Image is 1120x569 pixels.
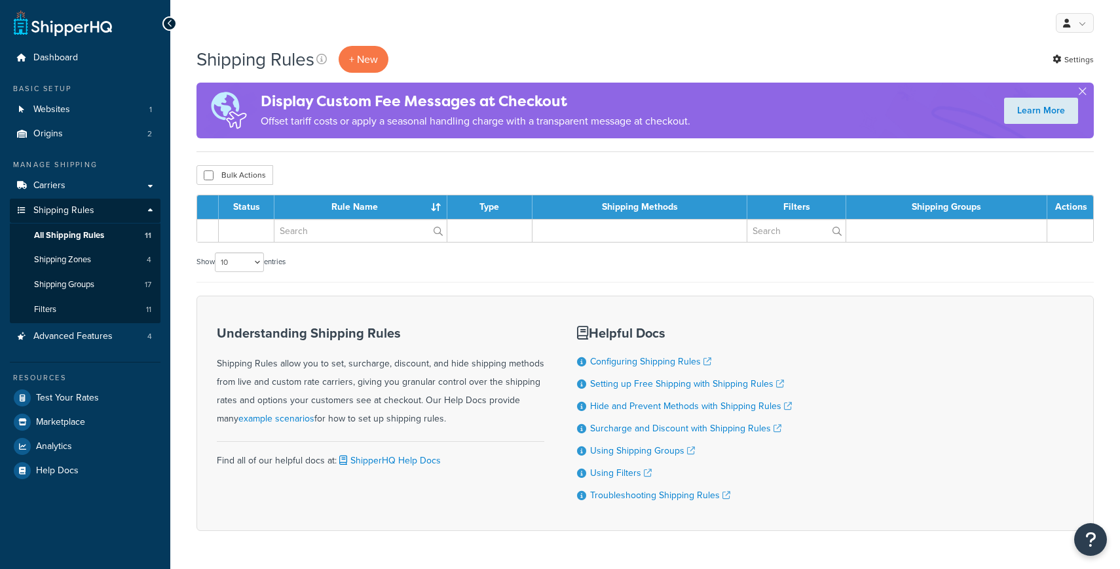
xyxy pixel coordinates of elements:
span: Test Your Rates [36,393,99,404]
a: Filters 11 [10,298,160,322]
div: Basic Setup [10,83,160,94]
a: Marketplace [10,410,160,434]
span: Shipping Zones [34,254,91,265]
li: Websites [10,98,160,122]
li: Advanced Features [10,324,160,349]
a: Learn More [1004,98,1078,124]
li: Shipping Zones [10,248,160,272]
li: Origins [10,122,160,146]
a: Using Filters [590,466,652,480]
span: Analytics [36,441,72,452]
li: All Shipping Rules [10,224,160,248]
a: Shipping Zones 4 [10,248,160,272]
a: example scenarios [238,412,314,425]
th: Filters [747,195,846,219]
span: 17 [145,279,151,290]
h1: Shipping Rules [196,47,314,72]
span: Marketplace [36,417,85,428]
span: 2 [147,128,152,140]
li: Filters [10,298,160,322]
a: Settings [1053,50,1094,69]
button: Bulk Actions [196,165,273,185]
a: Dashboard [10,46,160,70]
th: Status [219,195,274,219]
a: ShipperHQ Home [14,10,112,36]
span: Dashboard [33,52,78,64]
a: Setting up Free Shipping with Shipping Rules [590,377,784,391]
a: Shipping Groups 17 [10,273,160,297]
button: Open Resource Center [1074,523,1107,556]
a: Websites 1 [10,98,160,122]
a: Configuring Shipping Rules [590,355,711,368]
select: Showentries [215,252,264,272]
span: Websites [33,104,70,115]
a: Analytics [10,435,160,458]
h3: Helpful Docs [577,326,792,340]
span: 11 [145,230,151,241]
span: 4 [147,254,151,265]
a: All Shipping Rules 11 [10,224,160,248]
span: 1 [149,104,152,115]
img: duties-banner-06bc72dcb5fe05cb3f9472aba00be2ae8eb53ab6f0d8bb03d382ba314ac3c341.png [196,83,261,138]
th: Rule Name [274,195,447,219]
th: Shipping Methods [532,195,748,219]
span: All Shipping Rules [34,230,104,241]
span: Advanced Features [33,331,113,342]
p: + New [339,46,388,73]
label: Show entries [196,252,286,272]
a: Origins 2 [10,122,160,146]
span: Carriers [33,180,65,191]
span: Shipping Rules [33,205,94,216]
h4: Display Custom Fee Messages at Checkout [261,90,690,112]
a: Help Docs [10,459,160,482]
th: Shipping Groups [846,195,1047,219]
a: Hide and Prevent Methods with Shipping Rules [590,399,792,413]
span: Filters [34,304,56,315]
a: Surcharge and Discount with Shipping Rules [590,422,781,435]
li: Shipping Groups [10,273,160,297]
a: Advanced Features 4 [10,324,160,349]
a: Using Shipping Groups [590,444,695,458]
a: ShipperHQ Help Docs [337,454,441,467]
span: Shipping Groups [34,279,94,290]
span: Origins [33,128,63,140]
div: Manage Shipping [10,159,160,170]
div: Shipping Rules allow you to set, surcharge, discount, and hide shipping methods from live and cus... [217,326,544,428]
p: Offset tariff costs or apply a seasonal handling charge with a transparent message at checkout. [261,112,690,130]
div: Resources [10,372,160,383]
a: Troubleshooting Shipping Rules [590,488,730,502]
a: Test Your Rates [10,386,160,410]
input: Search [274,220,447,242]
span: 11 [146,304,151,315]
li: Shipping Rules [10,199,160,323]
th: Actions [1047,195,1093,219]
th: Type [447,195,532,219]
span: Help Docs [36,465,79,477]
h3: Understanding Shipping Rules [217,326,544,340]
input: Search [747,220,846,242]
a: Carriers [10,174,160,198]
div: Find all of our helpful docs at: [217,441,544,470]
a: Shipping Rules [10,199,160,223]
span: 4 [147,331,152,342]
